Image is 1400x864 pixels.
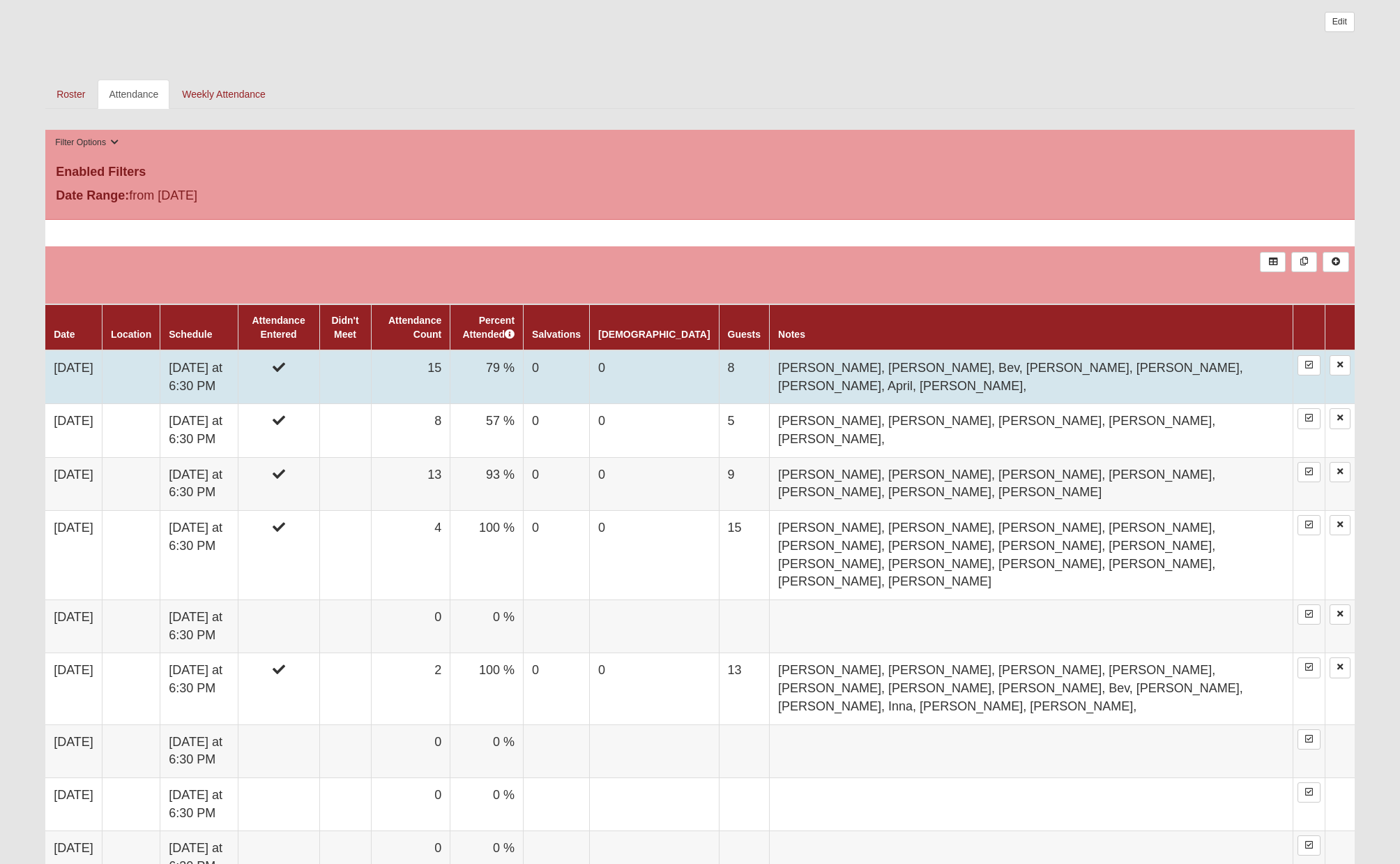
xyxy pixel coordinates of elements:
[160,350,238,404] td: [DATE] at 6:30 PM
[45,457,102,510] td: [DATE]
[1298,782,1321,803] a: Enter Attendance
[45,80,96,109] a: Roster
[1291,252,1317,272] a: Merge Records into Merge Template
[252,315,305,340] a: Attendance Entered
[590,511,719,600] td: 0
[450,653,524,724] td: 100 %
[371,511,450,600] td: 4
[450,457,524,510] td: 93 %
[1330,604,1350,625] a: Delete
[371,404,450,457] td: 8
[1323,252,1348,272] a: Alt+N
[770,350,1293,404] td: [PERSON_NAME], [PERSON_NAME], Bev, [PERSON_NAME], [PERSON_NAME], [PERSON_NAME], April, [PERSON_NA...
[1298,408,1321,429] a: Enter Attendance
[1330,515,1350,535] a: Delete
[160,724,238,777] td: [DATE] at 6:30 PM
[1325,12,1355,32] a: Edit
[719,350,769,404] td: 8
[331,315,358,340] a: Didn't Meet
[450,724,524,777] td: 0 %
[371,600,450,653] td: 0
[160,457,238,510] td: [DATE] at 6:30 PM
[524,304,590,350] th: Salvations
[1330,657,1350,678] a: Delete
[45,724,102,777] td: [DATE]
[45,777,102,831] td: [DATE]
[160,777,238,831] td: [DATE] at 6:30 PM
[371,653,450,724] td: 2
[371,777,450,831] td: 0
[111,329,151,340] a: Location
[45,186,482,209] div: from [DATE]
[1260,252,1286,272] a: Export to Excel
[371,350,450,404] td: 15
[524,653,590,724] td: 0
[450,600,524,653] td: 0 %
[56,186,129,205] label: Date Range:
[770,653,1293,724] td: [PERSON_NAME], [PERSON_NAME], [PERSON_NAME], [PERSON_NAME], [PERSON_NAME], [PERSON_NAME], [PERSON...
[160,600,238,653] td: [DATE] at 6:30 PM
[770,404,1293,457] td: [PERSON_NAME], [PERSON_NAME], [PERSON_NAME], [PERSON_NAME], [PERSON_NAME],
[1298,462,1321,482] a: Enter Attendance
[590,457,719,510] td: 0
[160,511,238,600] td: [DATE] at 6:30 PM
[45,653,102,724] td: [DATE]
[450,350,524,404] td: 79 %
[450,404,524,457] td: 57 %
[524,457,590,510] td: 0
[45,600,102,653] td: [DATE]
[770,511,1293,600] td: [PERSON_NAME], [PERSON_NAME], [PERSON_NAME], [PERSON_NAME], [PERSON_NAME], [PERSON_NAME], [PERSON...
[524,404,590,457] td: 0
[524,511,590,600] td: 0
[719,511,769,600] td: 15
[770,457,1293,510] td: [PERSON_NAME], [PERSON_NAME], [PERSON_NAME], [PERSON_NAME], [PERSON_NAME], [PERSON_NAME], [PERSON...
[590,653,719,724] td: 0
[45,404,102,457] td: [DATE]
[160,404,238,457] td: [DATE] at 6:30 PM
[1330,462,1350,482] a: Delete
[524,350,590,404] td: 0
[1330,408,1350,429] a: Delete
[45,350,102,404] td: [DATE]
[371,724,450,777] td: 0
[1330,355,1350,375] a: Delete
[590,350,719,404] td: 0
[169,329,212,340] a: Schedule
[371,457,450,510] td: 13
[51,135,123,150] button: Filter Options
[462,315,515,340] a: Percent Attended
[719,404,769,457] td: 5
[1298,604,1321,625] a: Enter Attendance
[719,653,769,724] td: 13
[388,315,441,340] a: Attendance Count
[160,653,238,724] td: [DATE] at 6:30 PM
[590,404,719,457] td: 0
[450,777,524,831] td: 0 %
[1298,657,1321,678] a: Enter Attendance
[1298,729,1321,750] a: Enter Attendance
[1298,515,1321,535] a: Enter Attendance
[56,165,1344,180] h4: Enabled Filters
[778,329,805,340] a: Notes
[450,511,524,600] td: 100 %
[1298,835,1321,856] a: Enter Attendance
[1298,355,1321,375] a: Enter Attendance
[171,80,277,109] a: Weekly Attendance
[45,511,102,600] td: [DATE]
[719,457,769,510] td: 9
[590,304,719,350] th: [DEMOGRAPHIC_DATA]
[719,304,769,350] th: Guests
[54,329,75,340] a: Date
[98,80,169,109] a: Attendance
